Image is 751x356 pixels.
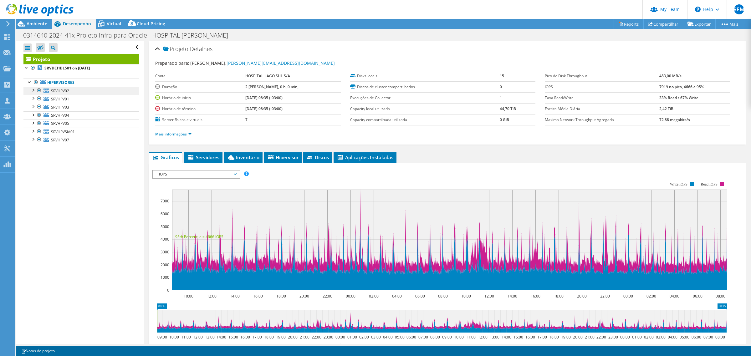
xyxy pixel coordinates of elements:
text: 15:00 [228,334,238,340]
a: Mais [715,19,743,29]
text: 20:00 [577,293,587,299]
text: 16:00 [531,293,540,299]
text: 00:00 [346,293,355,299]
label: Horário de término [155,106,245,112]
text: 07:00 [418,334,428,340]
label: Taxa Read/Write [545,95,659,101]
span: SRVHPV04 [51,113,69,118]
text: 4000 [161,236,169,242]
text: 15:00 [513,334,523,340]
text: 12:00 [478,334,488,340]
span: Ambiente [27,21,47,27]
a: Reports [614,19,644,29]
text: 18:00 [554,293,564,299]
b: SRVDCHDLS01 on [DATE] [44,65,90,71]
b: 7919 no pico, 4666 a 95% [659,84,704,89]
a: SRVHPVSIA01 [23,128,139,136]
text: 7000 [161,198,169,204]
span: Aplicações Instaladas [337,154,393,160]
text: 08:00 [715,334,725,340]
label: Capacity compartilhada utilizada [350,117,500,123]
b: 2,42 TiB [659,106,673,111]
text: 14:00 [508,293,517,299]
span: Detalhes [190,45,212,53]
a: Projeto [23,54,139,64]
a: Mais informações [155,131,192,137]
text: 11:00 [181,334,191,340]
text: 22:00 [323,293,332,299]
text: 0 [167,287,169,293]
text: 00:00 [335,334,345,340]
span: Projeto [163,46,188,52]
label: Server físicos e virtuais [155,117,245,123]
text: 01:00 [347,334,357,340]
text: 13:00 [490,334,499,340]
text: 00:00 [620,334,630,340]
text: 09:00 [442,334,452,340]
text: 2000 [161,262,169,267]
span: SRVHPV02 [51,88,69,94]
label: Duração [155,84,245,90]
text: 22:00 [596,334,606,340]
text: 04:00 [670,293,679,299]
b: 2 [PERSON_NAME], 0 h, 0 min, [245,84,299,89]
label: Discos de cluster compartilhados [350,84,500,90]
span: IOPS [156,170,236,178]
b: 7 [245,117,248,122]
text: 95th Percentile = 4666 IOPS [175,234,223,239]
span: SRVHPV07 [51,137,69,143]
text: 03:00 [656,334,666,340]
a: Hipervisores [23,79,139,87]
b: 44,70 TiB [500,106,516,111]
b: 1 [500,95,502,100]
span: Servidores [187,154,219,160]
a: SRVHPV02 [23,87,139,95]
span: REM [734,4,744,14]
text: 23:00 [608,334,618,340]
b: [DATE] 08:35 (-03:00) [245,95,283,100]
text: 22:00 [312,334,321,340]
text: 1000 [161,275,169,280]
span: SRVHPV05 [51,121,69,126]
label: Disks locais [350,73,500,79]
label: Execuções de Collector [350,95,500,101]
text: 04:00 [383,334,393,340]
span: Desempenho [63,21,91,27]
text: 09:00 [157,334,167,340]
b: HOSPITAL LAGO SUL S/A [245,73,290,79]
b: 15 [500,73,504,79]
text: 14:00 [217,334,226,340]
text: 10:00 [454,334,464,340]
a: [PERSON_NAME][EMAIL_ADDRESS][DOMAIN_NAME] [227,60,335,66]
text: 10:00 [461,293,471,299]
text: 14:00 [230,293,240,299]
label: Escrita Média Diária [545,106,659,112]
svg: \n [695,7,701,12]
label: Preparado para: [155,60,189,66]
text: 22:00 [600,293,610,299]
text: 05:00 [680,334,689,340]
text: 5000 [161,224,169,229]
text: 01:00 [632,334,642,340]
span: SRVHPV03 [51,104,69,110]
text: 13:00 [205,334,215,340]
text: 11:00 [466,334,476,340]
text: 16:00 [525,334,535,340]
text: 23:00 [324,334,333,340]
text: 02:00 [369,293,379,299]
span: SRVHPVSIA01 [51,129,75,135]
span: Discos [306,154,329,160]
text: 10:00 [184,293,193,299]
a: SRVHPV07 [23,136,139,144]
text: 21:00 [585,334,595,340]
text: 08:00 [716,293,725,299]
b: 33% Read / 67% Write [659,95,698,100]
text: 07:00 [703,334,713,340]
text: 04:00 [668,334,677,340]
span: Virtual [107,21,121,27]
label: Pico de Disk Throughput [545,73,659,79]
label: Maxima Network Throughput Agregada [545,117,659,123]
a: SRVHPV01 [23,95,139,103]
label: IOPS [545,84,659,90]
a: Compartilhar [643,19,683,29]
